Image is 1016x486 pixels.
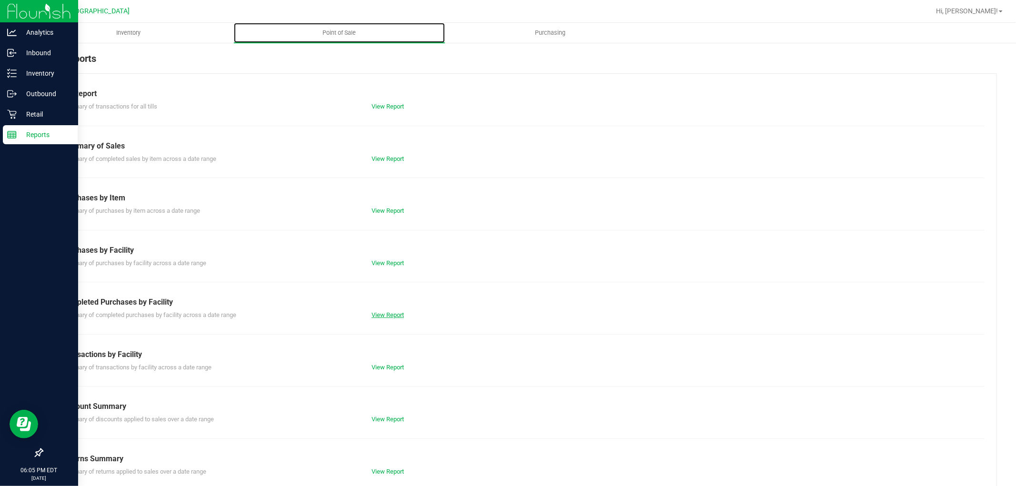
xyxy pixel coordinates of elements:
p: Retail [17,109,74,120]
span: Hi, [PERSON_NAME]! [936,7,998,15]
p: Analytics [17,27,74,38]
span: Summary of transactions by facility across a date range [61,364,211,371]
a: View Report [372,103,404,110]
a: Point of Sale [234,23,445,43]
a: View Report [372,155,404,162]
inline-svg: Reports [7,130,17,139]
span: Summary of discounts applied to sales over a date range [61,416,214,423]
p: 06:05 PM EDT [4,466,74,475]
inline-svg: Inventory [7,69,17,78]
a: View Report [372,364,404,371]
iframe: Resource center [10,410,38,438]
p: Outbound [17,88,74,99]
a: View Report [372,259,404,267]
span: Purchasing [523,29,579,37]
a: Purchasing [445,23,656,43]
inline-svg: Inbound [7,48,17,58]
div: POS Reports [42,51,997,73]
inline-svg: Outbound [7,89,17,99]
p: [DATE] [4,475,74,482]
div: Transactions by Facility [61,349,977,360]
span: Inventory [103,29,153,37]
span: Summary of returns applied to sales over a date range [61,468,206,475]
span: Summary of purchases by facility across a date range [61,259,206,267]
span: Summary of completed sales by item across a date range [61,155,216,162]
p: Reports [17,129,74,140]
a: View Report [372,416,404,423]
span: [GEOGRAPHIC_DATA] [65,7,130,15]
p: Inventory [17,68,74,79]
span: Point of Sale [310,29,369,37]
a: View Report [372,207,404,214]
p: Inbound [17,47,74,59]
a: View Report [372,311,404,318]
a: View Report [372,468,404,475]
a: Inventory [23,23,234,43]
div: Summary of Sales [61,140,977,152]
span: Summary of transactions for all tills [61,103,157,110]
div: Returns Summary [61,453,977,465]
div: Till Report [61,88,977,99]
div: Discount Summary [61,401,977,412]
span: Summary of completed purchases by facility across a date range [61,311,236,318]
div: Completed Purchases by Facility [61,297,977,308]
span: Summary of purchases by item across a date range [61,207,200,214]
div: Purchases by Item [61,192,977,204]
inline-svg: Retail [7,109,17,119]
div: Purchases by Facility [61,245,977,256]
inline-svg: Analytics [7,28,17,37]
